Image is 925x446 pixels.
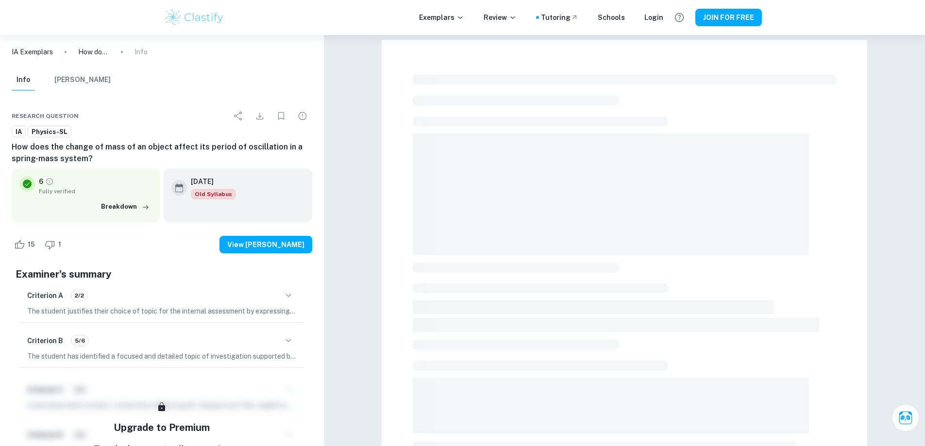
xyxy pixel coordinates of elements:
p: The student justifies their choice of topic for the internal assessment by expressing their inter... [27,306,297,316]
a: Schools [598,12,625,23]
a: Physics-SL [28,126,71,138]
div: Dislike [42,237,67,252]
h6: Criterion A [27,290,63,301]
a: Grade fully verified [45,177,54,186]
span: 2/2 [71,291,87,300]
span: Old Syllabus [191,189,236,199]
button: Help and Feedback [671,9,688,26]
span: Research question [12,112,79,120]
span: 1 [53,240,67,249]
h6: [DATE] [191,176,228,187]
p: 6 [39,176,43,187]
p: Info [135,47,148,57]
h6: Criterion B [27,335,63,346]
a: Login [644,12,663,23]
div: Starting from the May 2025 session, the Physics IA requirements have changed. It's OK to refer to... [191,189,236,199]
p: How does the change of mass of an object affect its period of oscillation in a spring-mass system? [78,47,109,57]
div: Report issue [293,106,312,126]
button: JOIN FOR FREE [695,9,762,26]
h5: Examiner's summary [16,267,308,281]
p: Review [484,12,517,23]
div: Bookmark [271,106,291,126]
div: Download [250,106,269,126]
span: Physics-SL [28,127,71,137]
div: Like [12,237,40,252]
p: The student has identified a focused and detailed topic of investigation supported by a relevant ... [27,351,297,362]
h6: How does the change of mass of an object affect its period of oscillation in a spring-mass system? [12,141,312,165]
button: Info [12,69,35,91]
span: 5/6 [71,336,88,345]
h5: Upgrade to Premium [114,420,210,435]
div: Share [229,106,248,126]
a: Tutoring [541,12,578,23]
button: View [PERSON_NAME] [219,236,312,253]
a: IA [12,126,26,138]
p: Exemplars [419,12,464,23]
button: [PERSON_NAME] [54,69,111,91]
button: Ask Clai [892,404,919,431]
span: Fully verified [39,187,152,196]
button: Breakdown [99,199,152,214]
span: 15 [22,240,40,249]
a: IA Exemplars [12,47,53,57]
img: Clastify logo [164,8,225,27]
span: IA [12,127,25,137]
